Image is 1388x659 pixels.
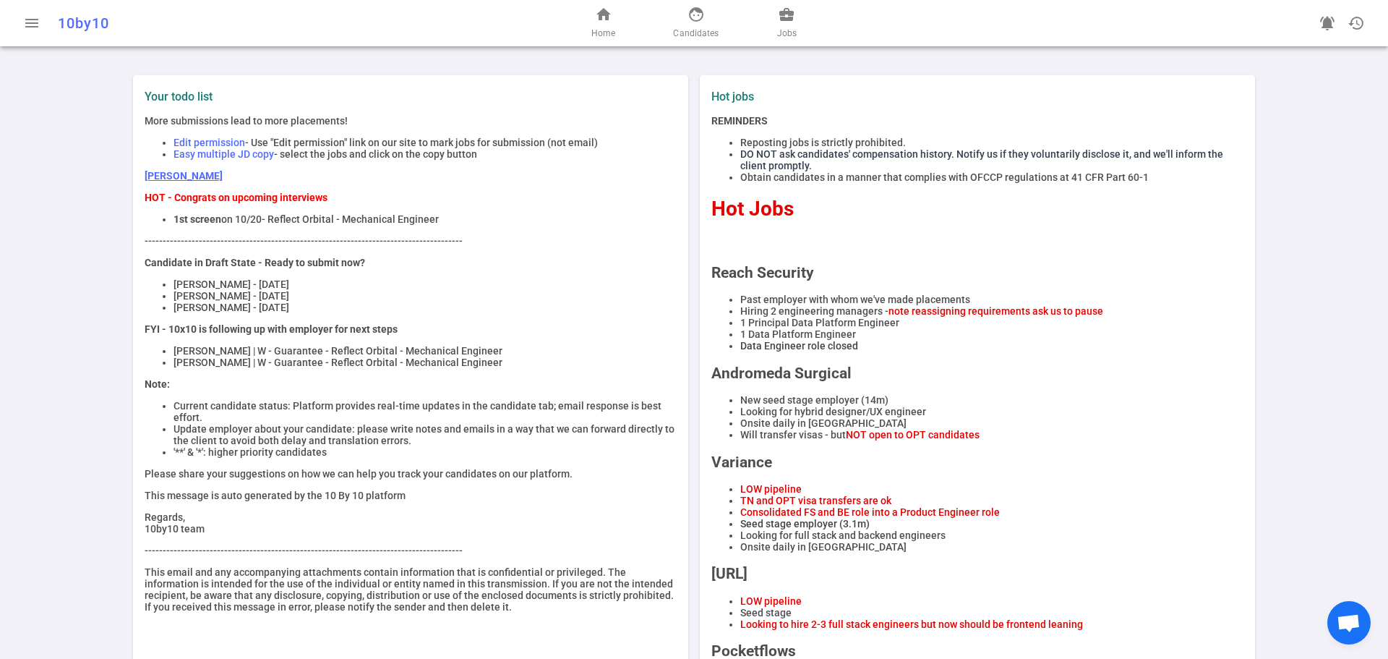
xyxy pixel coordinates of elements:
h2: Andromeda Surgical [711,365,1243,382]
li: Looking for hybrid designer/UX engineer [740,406,1243,417]
li: [PERSON_NAME] | W - Guarantee - Reflect Orbital - Mechanical Engineer [173,345,677,357]
li: Hiring 2 engineering managers - [740,305,1243,317]
span: - select the jobs and click on the copy button [274,148,477,160]
li: Obtain candidates in a manner that complies with OFCCP regulations at 41 CFR Part 60-1 [740,171,1243,183]
li: Reposting jobs is strictly prohibited. [740,137,1243,148]
p: This email and any accompanying attachments contain information that is confidential or privilege... [145,566,677,613]
li: Onsite daily in [GEOGRAPHIC_DATA] [740,417,1243,429]
h2: Reach Security [711,264,1243,281]
li: Current candidate status: Platform provides real-time updates in the candidate tab; email respons... [173,400,677,423]
li: Looking for full stack and backend engineers [740,530,1243,541]
span: home [595,6,612,23]
span: Seed stage employer (3.1m) [740,518,870,530]
strong: HOT - Congrats on upcoming interviews [145,192,327,203]
span: note reassigning requirements ask us to pause [888,305,1103,317]
span: TN and OPT visa transfers are ok [740,495,891,506]
span: Edit permission [173,137,245,148]
span: Consolidated FS and BE role into a Product Engineer role [740,506,1000,518]
span: business_center [778,6,795,23]
li: 1 Data Platform Engineer [740,328,1243,340]
a: Candidates [673,6,719,41]
label: Hot jobs [711,90,972,103]
h2: [URL] [711,565,1243,582]
span: Candidates [673,26,719,41]
li: [PERSON_NAME] - [DATE] [173,290,677,302]
span: More submissions lead to more placements! [145,115,348,127]
strong: REMINDERS [711,115,768,127]
h2: Variance [711,454,1243,471]
span: Looking to hire 2-3 full stack engineers but now should be frontend leaning [740,618,1083,630]
span: Data Engineer role closed [740,340,858,352]
li: [PERSON_NAME] - [DATE] [173,302,677,313]
li: Onsite daily in [GEOGRAPHIC_DATA] [740,541,1243,553]
li: [PERSON_NAME] | W - Guarantee - Reflect Orbital - Mechanical Engineer [173,357,677,368]
span: notifications_active [1319,14,1336,32]
strong: FYI - 10x10 is following up with employer for next steps [145,323,398,335]
li: New seed stage employer (14m) [740,394,1243,406]
li: Update employer about your candidate: please write notes and emails in a way that we can forward ... [173,423,677,446]
li: '**' & '*': higher priority candidates [173,446,677,458]
p: ---------------------------------------------------------------------------------------- [145,545,677,556]
p: This message is auto generated by the 10 By 10 platform [145,490,677,501]
span: history [1348,14,1365,32]
span: Easy multiple JD copy [173,148,274,160]
span: on 10/20 [221,213,262,225]
strong: Candidate in Draft State - Ready to submit now? [145,257,365,268]
span: LOW pipeline [740,595,802,607]
button: Open menu [17,9,46,38]
li: [PERSON_NAME] - [DATE] [173,279,677,290]
strong: 1st screen [173,213,221,225]
a: [PERSON_NAME] [145,170,223,182]
span: face [687,6,705,23]
span: LOW pipeline [740,483,802,495]
button: Open history [1342,9,1371,38]
span: DO NOT ask candidates' compensation history. Notify us if they voluntarily disclose it, and we'll... [740,148,1223,171]
strong: Note: [145,378,170,390]
a: Home [591,6,615,41]
div: 10by10 [58,14,457,32]
span: Home [591,26,615,41]
p: Please share your suggestions on how we can help you track your candidates on our platform. [145,468,677,480]
p: Regards, 10by10 team [145,511,677,535]
a: Jobs [777,6,797,41]
div: Open chat [1327,601,1371,645]
a: Go to see announcements [1313,9,1342,38]
li: Will transfer visas - but [740,429,1243,441]
li: 1 Principal Data Platform Engineer [740,317,1243,328]
span: Jobs [777,26,797,41]
label: Your todo list [145,90,677,103]
span: Hot Jobs [711,197,794,221]
li: Past employer with whom we've made placements [740,294,1243,305]
li: Seed stage [740,607,1243,618]
span: - Reflect Orbital - Mechanical Engineer [262,213,439,225]
span: - Use "Edit permission" link on our site to mark jobs for submission (not email) [245,137,598,148]
span: NOT open to OPT candidates [846,429,980,441]
span: menu [23,14,40,32]
p: ---------------------------------------------------------------------------------------- [145,235,677,247]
